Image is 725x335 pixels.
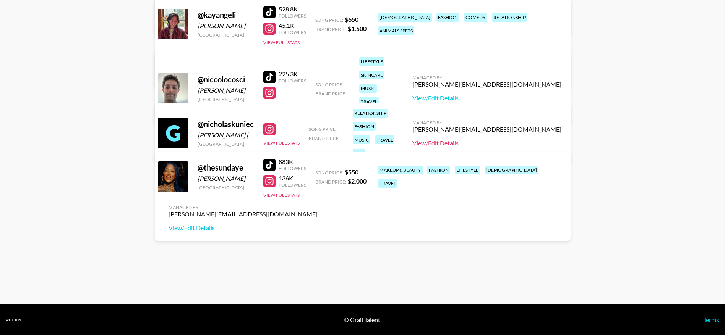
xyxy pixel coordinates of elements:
div: 225.3K [279,70,306,78]
div: animals / pets [378,26,414,35]
div: @ niccolocosci [198,75,254,84]
a: View/Edit Details [412,139,561,147]
span: Brand Price: [309,135,340,141]
span: Brand Price: [315,179,346,185]
div: travel [378,179,397,188]
div: Followers [279,29,306,35]
div: travel [359,97,379,106]
strong: $ 550 [345,168,358,176]
strong: $ 1.500 [348,25,367,32]
div: lifestyle [455,166,480,174]
div: [PERSON_NAME] [198,175,254,182]
div: Followers [279,78,306,84]
span: Song Price: [309,126,337,132]
div: © Grail Talent [344,316,380,324]
div: @ kayangeli [198,10,254,20]
div: skincare [359,71,384,79]
div: @ nicholaskuniec [198,119,254,129]
div: [PERSON_NAME] [PERSON_NAME] [198,131,254,139]
strong: $ 650 [345,16,358,23]
div: fashion [436,13,459,22]
div: music [359,84,377,93]
div: [GEOGRAPHIC_DATA] [198,32,254,38]
button: View Full Stats [263,140,300,146]
span: Song Price: [315,170,343,176]
span: Song Price: [315,82,343,87]
button: View Full Stats [263,40,300,45]
div: music [353,135,370,144]
div: Followers [279,182,306,188]
div: 883K [279,158,306,166]
div: v 1.7.106 [6,317,21,322]
div: Managed By [412,120,561,126]
span: Brand Price: [315,26,346,32]
div: [PERSON_NAME] [198,87,254,94]
div: [GEOGRAPHIC_DATA] [198,141,254,147]
a: View/Edit Details [169,224,318,232]
span: Brand Price: [315,91,346,97]
div: 45.1K [279,22,306,29]
div: Managed By [169,205,318,210]
div: [PERSON_NAME][EMAIL_ADDRESS][DOMAIN_NAME] [412,126,561,133]
div: [DEMOGRAPHIC_DATA] [378,13,432,22]
div: [PERSON_NAME][EMAIL_ADDRESS][DOMAIN_NAME] [412,81,561,88]
div: travel [375,135,394,144]
div: makeup & beauty [378,166,423,174]
div: @ thesundaye [198,163,254,172]
div: 136K [279,174,306,182]
div: comedy [464,13,487,22]
div: [PERSON_NAME][EMAIL_ADDRESS][DOMAIN_NAME] [169,210,318,218]
div: fashion [427,166,450,174]
div: [DEMOGRAPHIC_DATA] [485,166,538,174]
div: lifestyle [359,57,384,66]
div: [GEOGRAPHIC_DATA] [198,97,254,102]
div: pov [353,149,365,158]
div: Managed By [412,75,561,81]
span: Song Price: [315,17,343,23]
div: Followers [279,13,306,19]
div: [PERSON_NAME] [198,22,254,30]
div: Followers [279,166,306,171]
div: fashion [353,122,376,131]
div: 528.8K [279,5,306,13]
a: View/Edit Details [412,94,561,102]
a: Terms [703,316,719,323]
button: View Full Stats [263,192,300,198]
strong: $ 2.000 [348,177,367,185]
div: relationship [353,109,388,118]
div: [GEOGRAPHIC_DATA] [198,185,254,190]
div: relationship [492,13,527,22]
